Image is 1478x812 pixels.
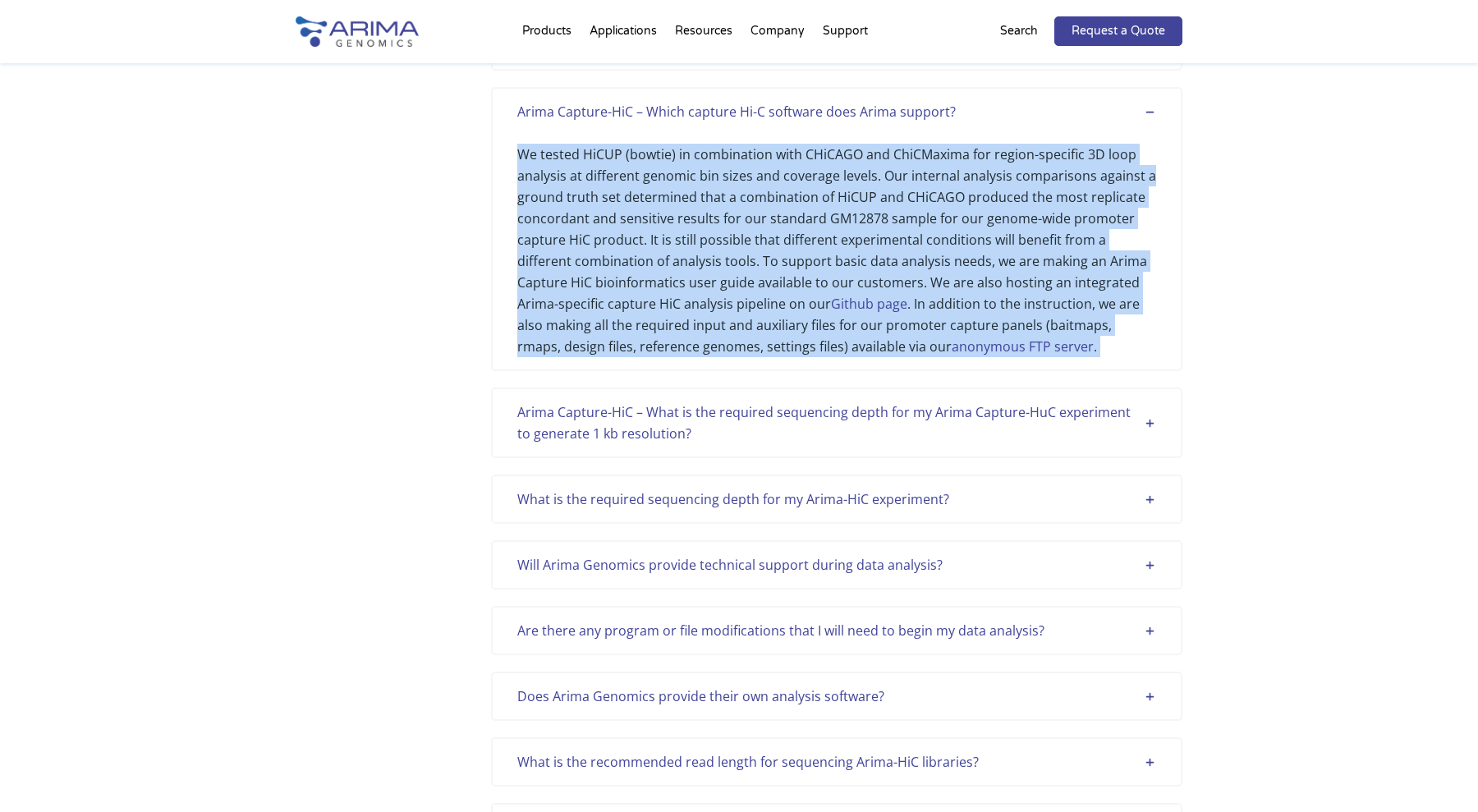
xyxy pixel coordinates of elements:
[517,401,1156,444] div: Arima Capture-HiC – What is the required sequencing depth for my Arima Capture-HuC experiment to ...
[517,686,1156,707] div: Does Arima Genomics provide their own analysis software?
[517,751,1156,773] div: What is the recommended read length for sequencing Arima-HiC libraries?
[296,16,419,47] img: Arima-Genomics-logo
[517,489,1156,510] div: What is the required sequencing depth for my Arima-HiC experiment?
[1054,16,1182,46] a: Request a Quote
[517,554,1156,576] div: Will Arima Genomics provide technical support during data analysis?
[517,620,1156,641] div: Are there any program or file modifications that I will need to begin my data analysis?
[952,337,1094,356] a: anonymous FTP server
[517,122,1156,357] div: We tested HiCUP (bowtie) in combination with CHiCAGO and ChiCMaxima for region-specific 3D loop a...
[831,295,907,313] a: Github page
[517,101,1156,122] div: Arima Capture-HiC – Which capture Hi-C software does Arima support?
[1000,21,1038,42] p: Search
